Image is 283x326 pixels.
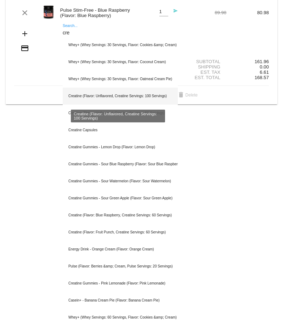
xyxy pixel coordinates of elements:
[184,64,226,70] div: Shipping
[177,93,198,98] span: Delete
[63,71,178,88] div: Whey+ (Whey Servings: 30 Servings, Flavor: Oatmeal Cream Pie)
[169,9,178,17] mat-icon: send
[226,59,269,64] div: 161.96
[63,309,178,326] div: Whey+ (Whey Servings: 60 Servings, Flavor: Cookies &amp; Cream)
[63,37,178,54] div: Whey+ (Whey Servings: 30 Servings, Flavor: Cookies &amp; Cream)
[63,54,178,71] div: Whey+ (Whey Servings: 30 Servings, Flavor: Coconut Cream)
[63,105,178,122] div: Creatine (Flavor: Unflavored, Creatine Servings: 60 Servings)
[63,173,178,190] div: Creatine Gummies - Sour Watermelon (Flavor: Sour Watermelon)
[260,64,269,70] span: 0.00
[63,275,178,292] div: Creatine Gummies - Pink Lemonade (Flavor: Pink Lemonade)
[41,5,56,19] img: PulseSF-20S-Blue-Raspb-Transp.png
[63,139,178,156] div: Creatine Gummies - Lemon Drop (Flavor: Lemon Drop)
[63,224,178,241] div: Creatine (Flavor: Fruit Punch, Creatine Servings: 60 Servings)
[63,190,178,207] div: Creatine Gummies - Sour Green Apple (Flavor: Sour Green Apple)
[63,258,178,275] div: Pulse (Flavor: Berries &amp; Cream, Pulse Servings: 20 Servings)
[184,59,226,64] div: Subtotal
[255,75,269,80] span: 168.57
[63,156,178,173] div: Creatine Gummies - Sour Blue Raspberry (Flavor: Sour Blue Raspberry)
[184,10,226,15] div: 89.98
[177,91,185,100] mat-icon: delete
[159,9,168,15] input: Quantity
[184,75,226,80] div: Est. Total
[63,292,178,309] div: Casein+ - Banana Cream Pie (Flavor: Banana Cream Pie)
[184,70,226,75] div: Est. Tax
[21,29,29,38] mat-icon: add
[63,30,178,36] input: Search...
[63,207,178,224] div: Creatine (Flavor: Blue Raspberry, Creatine Servings: 60 Servings)
[63,122,178,139] div: Creatine Capsules
[21,44,29,53] mat-icon: credit_card
[226,10,269,15] div: 80.98
[260,70,269,75] span: 6.61
[63,88,178,105] div: Creatine (Flavor: Unflavored, Creatine Servings: 100 Servings)
[171,89,203,101] button: Delete
[21,9,29,17] mat-icon: clear
[63,241,178,258] div: Energy Drink - Orange Cream (Flavor: Orange Cream)
[57,7,142,18] div: Pulse Stim-Free - Blue Raspberry (Flavor: Blue Raspberry)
